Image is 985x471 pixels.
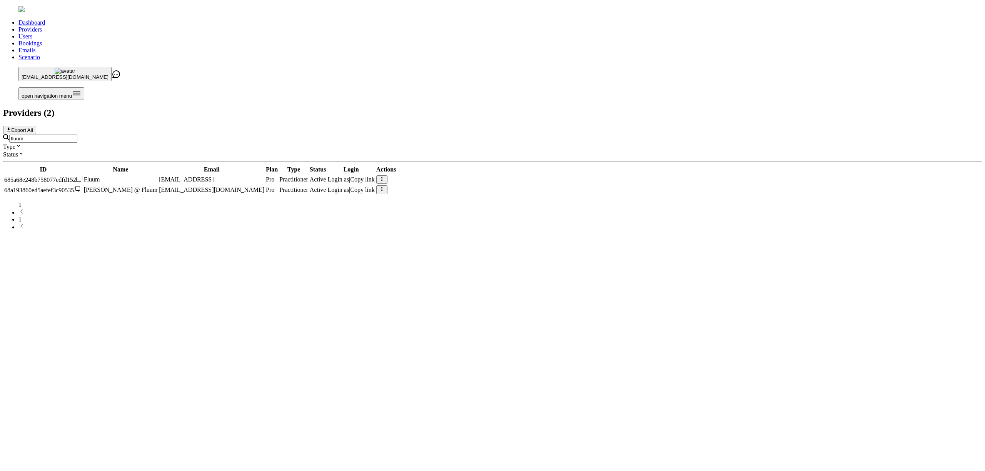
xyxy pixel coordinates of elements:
[376,166,397,173] th: Actions
[3,126,36,134] button: Export All
[266,176,274,183] span: Pro
[18,26,42,33] a: Providers
[328,176,349,183] span: Login as
[328,176,375,183] div: |
[279,186,308,193] span: validated
[18,19,45,26] a: Dashboard
[18,87,84,100] button: Open menu
[18,47,35,53] a: Emails
[159,186,264,193] span: [EMAIL_ADDRESS][DOMAIN_NAME]
[310,176,326,183] div: Active
[18,54,40,60] a: Scenario
[22,93,72,99] span: open navigation menu
[328,186,375,193] div: |
[84,176,100,183] span: Fluum
[18,223,982,231] li: next page button
[350,176,375,183] span: Copy link
[3,108,982,118] h2: Providers ( 2 )
[3,143,982,150] div: Type
[9,135,77,143] input: Search by email or name
[159,166,265,173] th: Email
[350,186,375,193] span: Copy link
[327,166,375,173] th: Login
[159,176,214,183] span: [EMAIL_ADDRESS]
[18,201,22,208] span: 1
[3,201,982,231] nav: pagination navigation
[4,176,82,183] div: Click to copy
[279,166,309,173] th: Type
[18,216,982,223] li: pagination item 1 active
[18,67,112,81] button: avatar[EMAIL_ADDRESS][DOMAIN_NAME]
[84,186,158,193] span: [PERSON_NAME] @ Fluum
[18,208,982,216] li: previous page button
[328,186,349,193] span: Login as
[83,166,158,173] th: Name
[265,166,278,173] th: Plan
[22,74,109,80] span: [EMAIL_ADDRESS][DOMAIN_NAME]
[3,150,982,158] div: Status
[309,166,327,173] th: Status
[18,40,42,47] a: Bookings
[4,166,83,173] th: ID
[4,186,82,194] div: Click to copy
[55,68,75,74] img: avatar
[18,33,32,40] a: Users
[310,186,326,193] div: Active
[279,176,308,183] span: validated
[18,6,55,13] img: Fluum Logo
[266,186,274,193] span: Pro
